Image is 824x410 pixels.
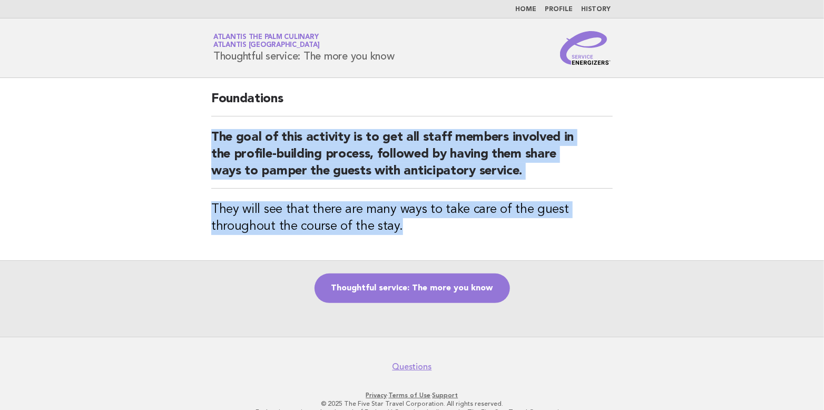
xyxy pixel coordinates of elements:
h3: They will see that there are many ways to take care of the guest throughout the course of the stay. [211,201,613,235]
h1: Thoughtful service: The more you know [213,34,395,62]
p: · · [90,391,734,399]
a: Terms of Use [389,392,431,399]
p: © 2025 The Five Star Travel Corporation. All rights reserved. [90,399,734,408]
a: History [581,6,611,13]
a: Profile [545,6,573,13]
a: Support [433,392,458,399]
img: Service Energizers [560,31,611,65]
a: Privacy [366,392,387,399]
a: Atlantis The Palm CulinaryAtlantis [GEOGRAPHIC_DATA] [213,34,320,48]
h2: Foundations [211,91,613,116]
span: Atlantis [GEOGRAPHIC_DATA] [213,42,320,49]
a: Home [515,6,536,13]
a: Thoughtful service: The more you know [315,274,510,303]
a: Questions [393,362,432,372]
h2: The goal of this activity is to get all staff members involved in the profile-building process, f... [211,129,613,189]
